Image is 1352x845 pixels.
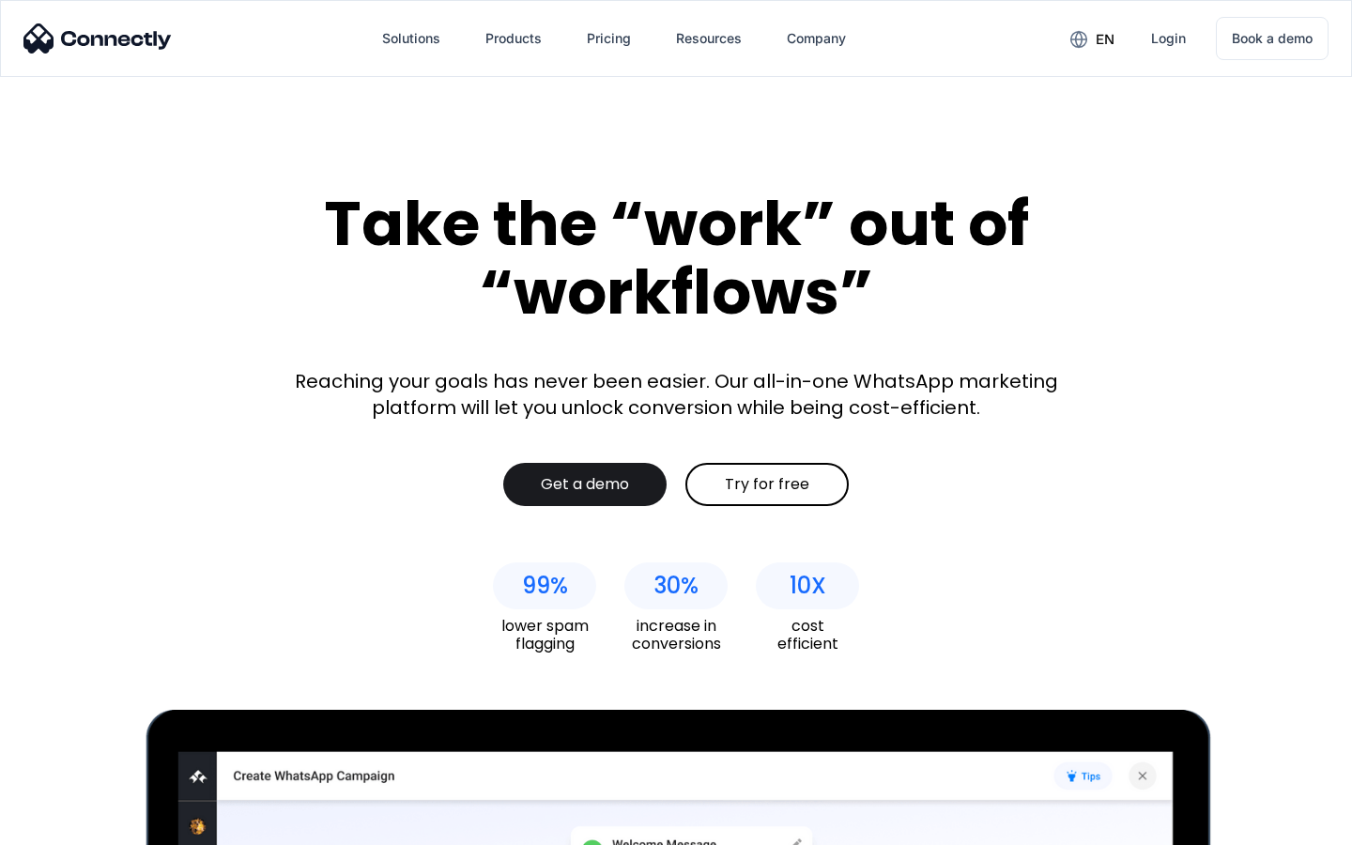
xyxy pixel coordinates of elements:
[282,368,1070,421] div: Reaching your goals has never been easier. Our all-in-one WhatsApp marketing platform will let yo...
[503,463,667,506] a: Get a demo
[382,25,440,52] div: Solutions
[725,475,809,494] div: Try for free
[1136,16,1201,61] a: Login
[1151,25,1186,52] div: Login
[19,812,113,838] aside: Language selected: English
[1216,17,1329,60] a: Book a demo
[572,16,646,61] a: Pricing
[624,617,728,653] div: increase in conversions
[541,475,629,494] div: Get a demo
[676,25,742,52] div: Resources
[756,617,859,653] div: cost efficient
[522,573,568,599] div: 99%
[485,25,542,52] div: Products
[38,812,113,838] ul: Language list
[1096,26,1114,53] div: en
[23,23,172,54] img: Connectly Logo
[787,25,846,52] div: Company
[653,573,699,599] div: 30%
[790,573,826,599] div: 10X
[253,190,1098,326] div: Take the “work” out of “workflows”
[685,463,849,506] a: Try for free
[587,25,631,52] div: Pricing
[493,617,596,653] div: lower spam flagging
